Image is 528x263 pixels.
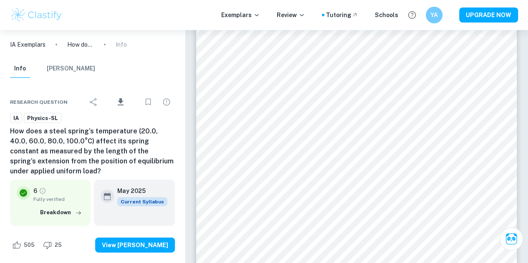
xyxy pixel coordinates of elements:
[10,40,45,49] a: IA Exemplars
[41,238,66,252] div: Dislike
[104,91,138,113] div: Download
[277,10,305,20] p: Review
[221,10,260,20] p: Exemplars
[326,10,358,20] a: Tutoring
[10,238,39,252] div: Like
[375,10,398,20] a: Schools
[429,10,439,20] h6: YA
[10,126,175,176] h6: How does a steel spring’s temperature (20.0, 40.0, 60.0, 80.0, 100.0°C) affect its spring constan...
[10,98,68,106] span: Research question
[47,60,95,78] button: [PERSON_NAME]
[19,241,39,249] span: 505
[33,186,37,195] p: 6
[10,114,22,123] span: IA
[117,197,167,206] div: This exemplar is based on the current syllabus. Feel free to refer to it for inspiration/ideas wh...
[116,40,127,49] p: Info
[117,186,161,195] h6: May 2025
[95,238,175,253] button: View [PERSON_NAME]
[10,60,30,78] button: Info
[38,206,84,219] button: Breakdown
[426,7,442,23] button: YA
[39,187,46,195] a: Grade fully verified
[500,227,523,250] button: Ask Clai
[67,40,94,49] p: How does a steel spring’s temperature (20.0, 40.0, 60.0, 80.0, 100.0°C) affect its spring constan...
[117,197,167,206] span: Current Syllabus
[24,113,61,123] a: Physics-SL
[158,94,175,110] div: Report issue
[50,241,66,249] span: 25
[405,8,419,22] button: Help and Feedback
[459,8,518,23] button: UPGRADE NOW
[140,94,157,110] div: Bookmark
[10,7,63,23] img: Clastify logo
[24,114,61,123] span: Physics-SL
[85,94,102,110] div: Share
[33,195,84,203] span: Fully verified
[10,113,22,123] a: IA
